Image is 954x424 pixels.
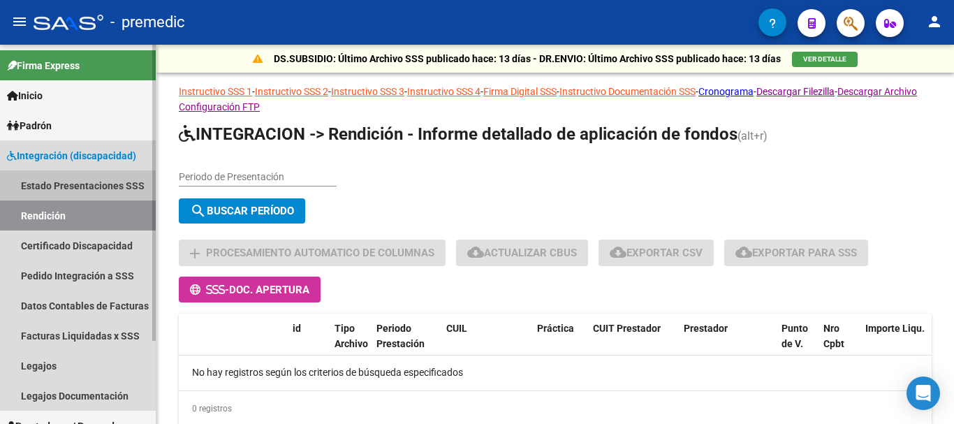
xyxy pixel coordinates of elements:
[287,314,329,375] datatable-header-cell: id
[179,198,305,224] button: Buscar Período
[587,314,678,375] datatable-header-cell: CUIT Prestador
[179,124,737,144] span: INTEGRACION -> Rendición - Informe detallado de aplicación de fondos
[7,118,52,133] span: Padrón
[110,7,185,38] span: - premedic
[698,86,754,97] a: Cronograma
[331,86,404,97] a: Instructivo SSS 3
[781,323,808,350] span: Punto de V.
[7,148,136,163] span: Integración (discapacidad)
[724,240,868,265] button: Exportar para SSS
[376,323,425,350] span: Periodo Prestación
[190,284,229,296] span: -
[803,55,846,63] span: VER DETALLE
[599,240,714,265] button: Exportar CSV
[467,244,484,261] mat-icon: cloud_download
[7,88,43,103] span: Inicio
[255,86,328,97] a: Instructivo SSS 2
[179,277,321,302] button: -Doc. Apertura
[407,86,480,97] a: Instructivo SSS 4
[684,323,728,334] span: Prestador
[371,314,441,375] datatable-header-cell: Periodo Prestación
[11,13,28,30] mat-icon: menu
[756,86,835,97] a: Descargar Filezilla
[179,86,252,97] a: Instructivo SSS 1
[179,84,932,115] p: - - - - - - - -
[467,247,577,259] span: Actualizar CBUs
[823,323,844,350] span: Nro Cpbt
[678,314,776,375] datatable-header-cell: Prestador
[456,240,588,265] button: Actualizar CBUs
[610,244,626,261] mat-icon: cloud_download
[818,314,860,375] datatable-header-cell: Nro Cpbt
[865,323,925,334] span: Importe Liqu.
[179,240,446,265] button: Procesamiento automatico de columnas
[335,323,368,350] span: Tipo Archivo
[229,284,309,296] span: Doc. Apertura
[186,245,203,262] mat-icon: add
[926,13,943,30] mat-icon: person
[329,314,371,375] datatable-header-cell: Tipo Archivo
[907,377,940,410] div: Open Intercom Messenger
[735,244,752,261] mat-icon: cloud_download
[446,323,467,334] span: CUIL
[559,86,696,97] a: Instructivo Documentación SSS
[483,86,557,97] a: Firma Digital SSS
[179,356,932,390] div: No hay registros según los criterios de búsqueda especificados
[293,323,301,334] span: id
[860,314,937,375] datatable-header-cell: Importe Liqu.
[776,314,818,375] datatable-header-cell: Punto de V.
[737,129,768,142] span: (alt+r)
[531,314,587,375] datatable-header-cell: Práctica
[537,323,574,334] span: Práctica
[190,203,207,219] mat-icon: search
[206,247,434,260] span: Procesamiento automatico de columnas
[441,314,531,375] datatable-header-cell: CUIL
[274,51,781,66] p: DS.SUBSIDIO: Último Archivo SSS publicado hace: 13 días - DR.ENVIO: Último Archivo SSS publicado ...
[7,58,80,73] span: Firma Express
[610,247,703,259] span: Exportar CSV
[593,323,661,334] span: CUIT Prestador
[792,52,858,67] button: VER DETALLE
[735,247,857,259] span: Exportar para SSS
[190,205,294,217] span: Buscar Período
